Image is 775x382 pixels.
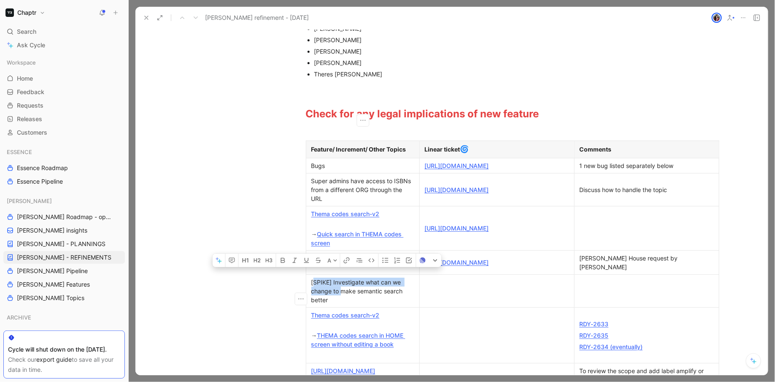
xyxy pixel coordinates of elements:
a: [PERSON_NAME] Roadmap - open items [3,211,125,223]
span: ARCHIVE [7,313,31,322]
div: Theres [PERSON_NAME] [314,70,598,79]
img: Chaptr [5,8,14,17]
div: ARCHIVE [3,311,125,324]
div: NOA [3,327,125,340]
a: [PERSON_NAME] Features [3,278,125,291]
div: Check our to save all your data in time. [8,355,120,375]
span: Requests [17,101,43,110]
div: [PERSON_NAME][PERSON_NAME] Roadmap - open items[PERSON_NAME] insights[PERSON_NAME] - PLANNINGS[PE... [3,195,125,304]
h1: Chaptr [17,9,36,16]
div: ESSENCEEssence RoadmapEssence Pipeline [3,146,125,188]
span: Ask Cycle [17,40,45,50]
a: RDY-2634 (eventually) [580,343,643,350]
div: [PERSON_NAME] [314,35,598,44]
a: Customers [3,126,125,139]
span: [PERSON_NAME] refinement - [DATE] [205,13,309,23]
div: Cycle will shut down on the [DATE]. [8,344,120,355]
a: [URL][DOMAIN_NAME] [425,186,489,193]
a: [PERSON_NAME] Pipeline [3,265,125,277]
div: [PERSON_NAME] [314,47,598,56]
a: [PERSON_NAME] - REFINEMENTS [3,251,125,264]
a: [URL][DOMAIN_NAME] [425,225,489,232]
div: [PERSON_NAME] House request by [PERSON_NAME] [580,254,714,271]
a: Quick search in THEMA codes screen [311,230,404,247]
a: THEMA codes search in HOME screen without editing a book [311,332,405,348]
a: Ask Cycle [3,39,125,51]
div: → [311,221,414,247]
span: NOA [7,329,19,338]
span: [PERSON_NAME] - PLANNINGS [17,240,105,248]
div: Workspace [3,56,125,69]
a: [URL][DOMAIN_NAME] [425,259,489,266]
div: ESSENCE [3,146,125,158]
a: [PERSON_NAME] insights [3,224,125,237]
span: Home [17,74,33,83]
span: ESSENCE [7,148,32,156]
div: 1 new bug listed separately below [580,161,714,170]
span: Search [17,27,36,37]
a: Home [3,72,125,85]
div: Upload Manuscripts as docx [311,258,414,267]
a: RDY-2633 [580,320,609,328]
span: Feedback [17,88,44,96]
div: → [311,322,414,349]
span: Essence Pipeline [17,177,63,186]
a: Thema codes search-v2 [311,312,380,319]
div: [PERSON_NAME] [3,195,125,207]
div: [PERSON_NAME] [314,58,598,67]
div: Super admins have access to ISBNs from a different ORG through the URL [311,176,414,203]
span: [PERSON_NAME] insights [17,226,87,235]
span: [PERSON_NAME] Roadmap - open items [17,213,114,221]
a: [PERSON_NAME] - PLANNINGS [3,238,125,250]
span: [PERSON_NAME] - REFINEMENTS [17,253,111,262]
strong: Comments [580,146,612,153]
a: Essence Pipeline [3,175,125,188]
span: Customers [17,128,47,137]
a: [PERSON_NAME] Topics [3,292,125,304]
a: Essence Roadmap [3,162,125,174]
div: ARCHIVE [3,311,125,326]
a: [URL][DOMAIN_NAME] [425,162,489,169]
div: NOA [3,327,125,342]
span: Essence Roadmap [17,164,68,172]
span: Check for any legal implications of new feature [306,108,539,120]
strong: Feature/ Increment/ Other Topics [311,146,406,153]
strong: Linear ticket [425,146,460,153]
div: Discuss how to handle the topic [580,185,714,194]
div: Bugs [311,161,414,170]
a: export guide [36,356,72,363]
span: [PERSON_NAME] Features [17,280,90,289]
span: [PERSON_NAME] Topics [17,294,84,302]
span: [PERSON_NAME] Pipeline [17,267,88,275]
img: avatar [713,14,721,22]
span: Workspace [7,58,36,67]
div: Search [3,25,125,38]
span: 🌀 [460,145,469,153]
a: Requests [3,99,125,112]
a: RDY-2635 [580,332,609,339]
a: Releases [3,113,125,125]
button: ChaptrChaptr [3,7,47,19]
a: Feedback [3,86,125,98]
a: Thema codes search-v2 [311,210,380,217]
span: [PERSON_NAME] [7,197,52,205]
span: Releases [17,115,42,123]
div: [SPIKE] Investigate what can we change to make semantic search better [311,278,414,304]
